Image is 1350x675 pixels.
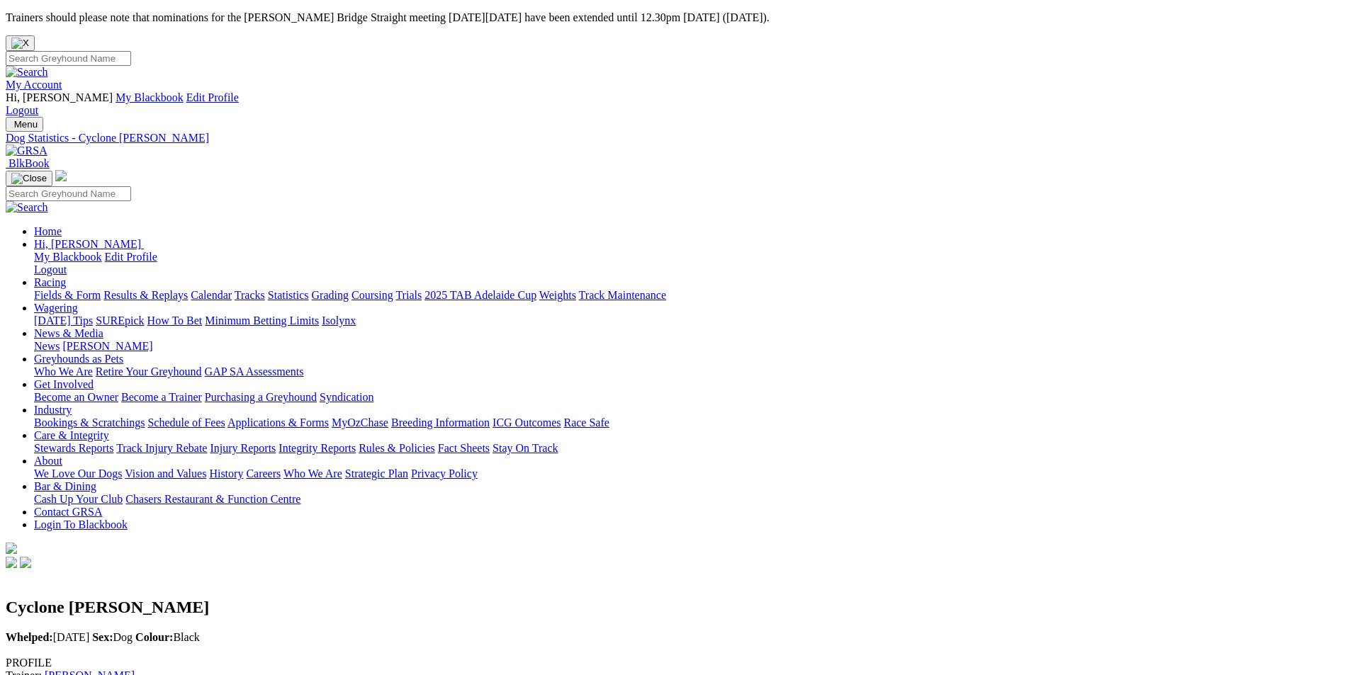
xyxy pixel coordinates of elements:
div: Wagering [34,314,1344,327]
a: Login To Blackbook [34,518,128,531]
span: [DATE] [6,631,89,643]
a: Logout [34,263,67,276]
a: News & Media [34,327,103,339]
input: Search [6,186,131,201]
div: Industry [34,416,1344,429]
a: Stewards Reports [34,442,113,454]
a: [DATE] Tips [34,314,93,327]
a: Home [34,225,62,237]
a: Trials [395,289,422,301]
a: [PERSON_NAME] [62,340,152,352]
a: Purchasing a Greyhound [205,391,317,403]
a: Privacy Policy [411,467,478,480]
a: Race Safe [563,416,609,429]
a: Wagering [34,302,78,314]
a: Racing [34,276,66,288]
a: Bar & Dining [34,480,96,492]
a: Careers [246,467,281,480]
img: GRSA [6,144,47,157]
button: Close [6,35,35,51]
a: Get Involved [34,378,94,390]
b: Whelped: [6,631,53,643]
a: Schedule of Fees [147,416,225,429]
img: X [11,38,29,49]
a: Hi, [PERSON_NAME] [34,238,144,250]
a: Edit Profile [105,251,157,263]
span: Black [135,631,200,643]
a: Bookings & Scratchings [34,416,145,429]
h2: Cyclone [PERSON_NAME] [6,598,1344,617]
a: BlkBook [6,157,50,169]
a: We Love Our Dogs [34,467,122,480]
div: Greyhounds as Pets [34,365,1344,378]
a: 2025 TAB Adelaide Cup [424,289,536,301]
a: Stay On Track [493,442,558,454]
a: Edit Profile [186,91,239,103]
a: Fact Sheets [438,442,490,454]
a: Weights [539,289,576,301]
img: twitter.svg [20,557,31,568]
a: Isolynx [322,314,356,327]
a: Who We Are [283,467,342,480]
div: News & Media [34,340,1344,353]
a: Track Maintenance [579,289,666,301]
a: Greyhounds as Pets [34,353,123,365]
span: Dog [92,631,133,643]
div: Care & Integrity [34,442,1344,455]
a: History [209,467,243,480]
a: Results & Replays [103,289,188,301]
div: Bar & Dining [34,493,1344,506]
img: Search [6,66,48,79]
a: My Blackbook [116,91,184,103]
a: GAP SA Assessments [205,365,304,378]
p: Trainers should please note that nominations for the [PERSON_NAME] Bridge Straight meeting [DATE]... [6,11,1344,24]
a: Become a Trainer [121,391,202,403]
a: Breeding Information [391,416,490,429]
img: Close [11,173,47,184]
b: Sex: [92,631,113,643]
a: Retire Your Greyhound [96,365,202,378]
a: Grading [312,289,349,301]
span: BlkBook [9,157,50,169]
a: Injury Reports [210,442,276,454]
a: Cash Up Your Club [34,493,123,505]
a: Applications & Forms [227,416,329,429]
span: Hi, [PERSON_NAME] [6,91,113,103]
img: facebook.svg [6,557,17,568]
b: Colour: [135,631,173,643]
div: Racing [34,289,1344,302]
a: Statistics [268,289,309,301]
a: Rules & Policies [359,442,435,454]
a: My Account [6,79,62,91]
a: Fields & Form [34,289,101,301]
a: Track Injury Rebate [116,442,207,454]
button: Toggle navigation [6,117,43,132]
button: Toggle navigation [6,171,52,186]
img: Search [6,201,48,214]
a: Coursing [351,289,393,301]
a: Dog Statistics - Cyclone [PERSON_NAME] [6,132,1344,144]
a: My Blackbook [34,251,102,263]
a: About [34,455,62,467]
div: PROFILE [6,657,1344,669]
div: My Account [6,91,1344,117]
a: Minimum Betting Limits [205,314,319,327]
a: SUREpick [96,314,144,327]
img: logo-grsa-white.png [6,543,17,554]
a: News [34,340,60,352]
a: Strategic Plan [345,467,408,480]
a: MyOzChase [332,416,388,429]
div: About [34,467,1344,480]
a: Syndication [320,391,373,403]
a: Industry [34,404,72,416]
a: Contact GRSA [34,506,102,518]
a: Logout [6,104,38,116]
a: How To Bet [147,314,203,327]
div: Hi, [PERSON_NAME] [34,251,1344,276]
a: Tracks [235,289,265,301]
span: Hi, [PERSON_NAME] [34,238,141,250]
img: logo-grsa-white.png [55,170,67,181]
input: Search [6,51,131,66]
a: Calendar [191,289,232,301]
